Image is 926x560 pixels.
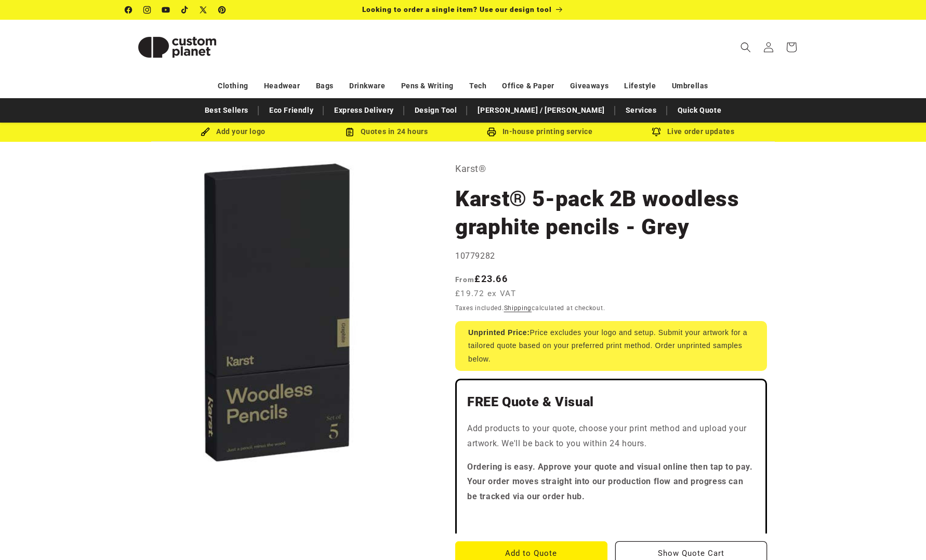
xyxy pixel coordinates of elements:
[455,288,516,300] span: £19.72 ex VAT
[487,127,496,137] img: In-house printing
[652,127,661,137] img: Order updates
[463,125,616,138] div: In-house printing service
[672,101,727,119] a: Quick Quote
[467,513,755,523] iframe: Customer reviews powered by Trustpilot
[310,125,463,138] div: Quotes in 24 hours
[620,101,662,119] a: Services
[468,328,530,337] strong: Unprinted Price:
[264,77,300,95] a: Headwear
[672,77,708,95] a: Umbrellas
[362,5,552,14] span: Looking to order a single item? Use our design tool
[455,303,767,313] div: Taxes included. calculated at checkout.
[467,421,755,451] p: Add products to your quote, choose your print method and upload your artwork. We'll be back to yo...
[455,185,767,241] h1: Karst® 5-pack 2B woodless graphite pencils - Grey
[455,275,474,284] span: From
[502,77,554,95] a: Office & Paper
[455,161,767,177] p: Karst®
[734,36,757,59] summary: Search
[349,77,385,95] a: Drinkware
[316,77,334,95] a: Bags
[122,20,233,74] a: Custom Planet
[455,251,495,261] span: 10779282
[469,77,486,95] a: Tech
[200,101,254,119] a: Best Sellers
[616,125,770,138] div: Live order updates
[455,273,508,284] strong: £23.66
[264,101,319,119] a: Eco Friendly
[409,101,462,119] a: Design Tool
[455,321,767,371] div: Price excludes your logo and setup. Submit your artwork for a tailored quote based on your prefer...
[504,304,532,312] a: Shipping
[472,101,610,119] a: [PERSON_NAME] / [PERSON_NAME]
[125,24,229,71] img: Custom Planet
[345,127,354,137] img: Order Updates Icon
[201,127,210,137] img: Brush Icon
[329,101,399,119] a: Express Delivery
[156,125,310,138] div: Add your logo
[125,161,429,464] media-gallery: Gallery Viewer
[218,77,248,95] a: Clothing
[624,77,656,95] a: Lifestyle
[570,77,608,95] a: Giveaways
[467,462,753,502] strong: Ordering is easy. Approve your quote and visual online then tap to pay. Your order moves straight...
[467,394,755,410] h2: FREE Quote & Visual
[401,77,454,95] a: Pens & Writing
